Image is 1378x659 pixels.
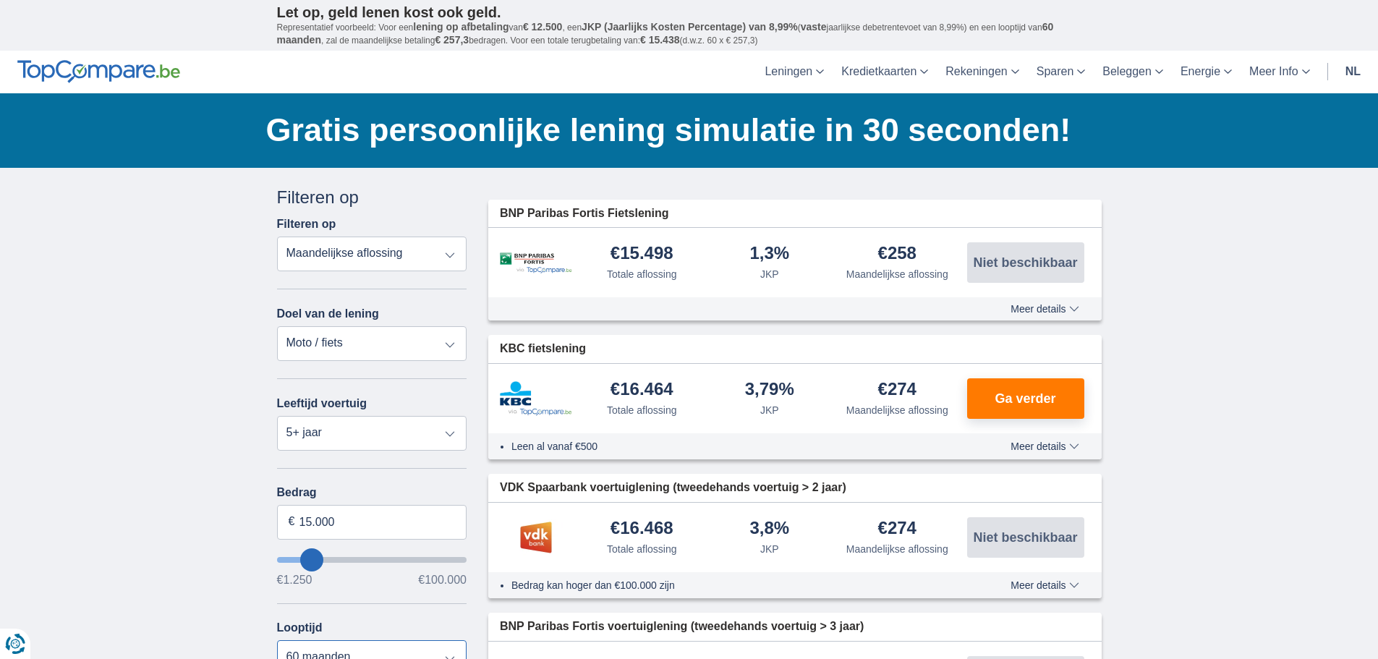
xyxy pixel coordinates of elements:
[1241,51,1319,93] a: Meer Info
[1011,304,1079,314] span: Meer details
[973,256,1077,269] span: Niet beschikbaar
[523,21,563,33] span: € 12.500
[967,242,1084,283] button: Niet beschikbaar
[277,21,1054,46] span: 60 maanden
[749,245,789,264] div: 1,3%
[611,380,673,400] div: €16.464
[17,60,180,83] img: TopCompare
[277,486,467,499] label: Bedrag
[1337,51,1369,93] a: nl
[1011,441,1079,451] span: Meer details
[277,397,367,410] label: Leeftijd voertuig
[995,392,1055,405] span: Ga verder
[760,542,779,556] div: JKP
[937,51,1027,93] a: Rekeningen
[500,519,572,556] img: product.pl.alt VDK bank
[846,542,948,556] div: Maandelijkse aflossing
[1011,580,1079,590] span: Meer details
[607,267,677,281] div: Totale aflossing
[801,21,827,33] span: vaste
[1094,51,1172,93] a: Beleggen
[435,34,469,46] span: € 257,3
[266,108,1102,153] h1: Gratis persoonlijke lening simulatie in 30 seconden!
[611,519,673,539] div: €16.468
[277,557,467,563] input: wantToBorrow
[640,34,680,46] span: € 15.438
[413,21,509,33] span: lening op afbetaling
[967,378,1084,419] button: Ga verder
[277,307,379,320] label: Doel van de lening
[607,403,677,417] div: Totale aflossing
[277,4,1102,21] p: Let op, geld lenen kost ook geld.
[418,574,467,586] span: €100.000
[878,380,916,400] div: €274
[973,531,1077,544] span: Niet beschikbaar
[277,574,312,586] span: €1.250
[1000,441,1089,452] button: Meer details
[967,517,1084,558] button: Niet beschikbaar
[511,439,958,454] li: Leen al vanaf €500
[611,245,673,264] div: €15.498
[760,267,779,281] div: JKP
[500,205,669,222] span: BNP Paribas Fortis Fietslening
[500,252,572,273] img: product.pl.alt BNP Paribas Fortis
[846,403,948,417] div: Maandelijkse aflossing
[511,578,958,592] li: Bedrag kan hoger dan €100.000 zijn
[500,381,572,416] img: product.pl.alt KBC
[878,519,916,539] div: €274
[607,542,677,556] div: Totale aflossing
[1172,51,1241,93] a: Energie
[277,185,467,210] div: Filteren op
[749,519,789,539] div: 3,8%
[878,245,916,264] div: €258
[1000,579,1089,591] button: Meer details
[582,21,798,33] span: JKP (Jaarlijks Kosten Percentage) van 8,99%
[277,621,323,634] label: Looptijd
[760,403,779,417] div: JKP
[833,51,937,93] a: Kredietkaarten
[500,618,864,635] span: BNP Paribas Fortis voertuiglening (tweedehands voertuig > 3 jaar)
[277,218,336,231] label: Filteren op
[745,380,794,400] div: 3,79%
[277,21,1102,47] p: Representatief voorbeeld: Voor een van , een ( jaarlijkse debetrentevoet van 8,99%) en een loopti...
[289,514,295,530] span: €
[846,267,948,281] div: Maandelijkse aflossing
[1028,51,1094,93] a: Sparen
[500,341,586,357] span: KBC fietslening
[756,51,833,93] a: Leningen
[500,480,846,496] span: VDK Spaarbank voertuiglening (tweedehands voertuig > 2 jaar)
[1000,303,1089,315] button: Meer details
